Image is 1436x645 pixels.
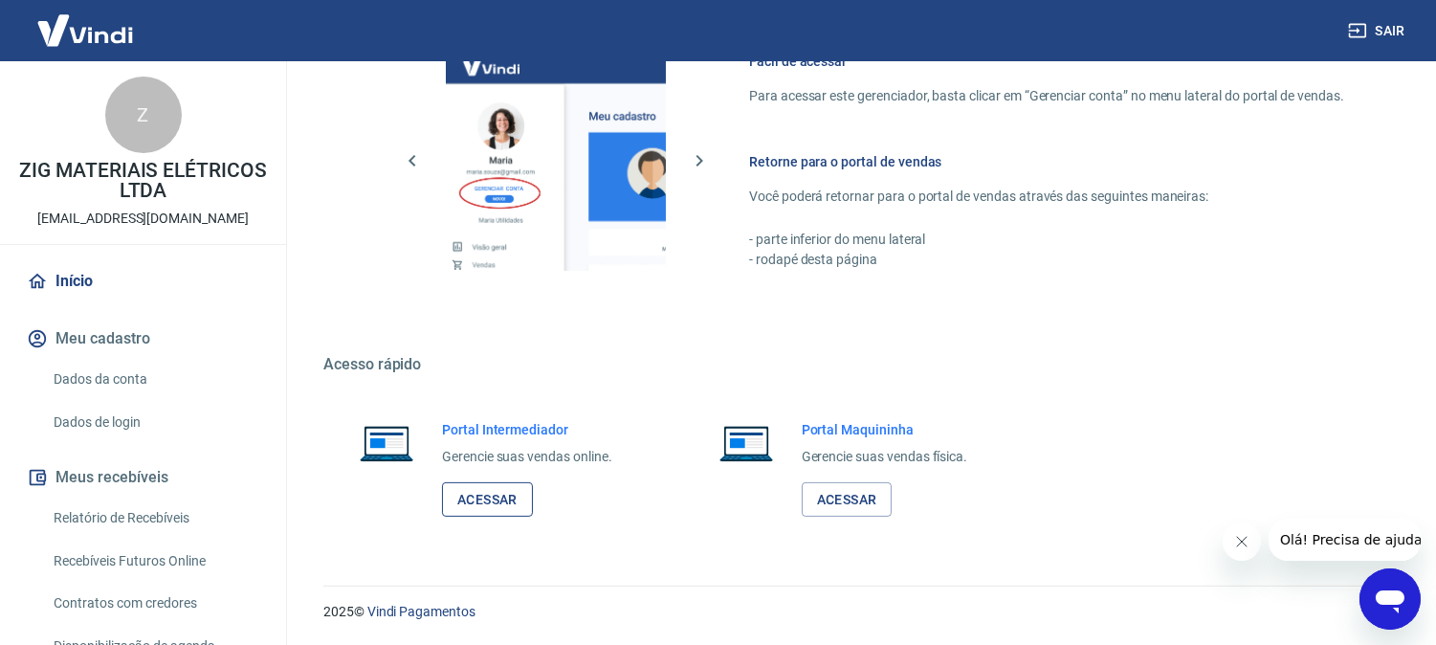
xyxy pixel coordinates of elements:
button: Meu cadastro [23,318,263,360]
a: Início [23,260,263,302]
p: Gerencie suas vendas online. [442,447,612,467]
p: - rodapé desta página [749,250,1344,270]
h6: Portal Intermediador [442,420,612,439]
img: Imagem de um notebook aberto [346,420,427,466]
a: Dados de login [46,403,263,442]
a: Recebíveis Futuros Online [46,542,263,581]
h5: Acesso rápido [323,355,1390,374]
h6: Portal Maquininha [802,420,968,439]
p: Gerencie suas vendas física. [802,447,968,467]
p: - parte inferior do menu lateral [749,230,1344,250]
button: Meus recebíveis [23,456,263,499]
img: Vindi [23,1,147,59]
iframe: Botão para abrir a janela de mensagens [1359,568,1421,630]
button: Sair [1344,13,1413,49]
iframe: Fechar mensagem [1223,523,1261,561]
a: Acessar [802,482,893,518]
div: Z [105,77,182,153]
img: Imagem da dashboard mostrando o botão de gerenciar conta na sidebar no lado esquerdo [446,51,666,271]
a: Vindi Pagamentos [367,604,475,619]
a: Relatório de Recebíveis [46,499,263,538]
span: Olá! Precisa de ajuda? [11,13,161,29]
iframe: Mensagem da empresa [1269,519,1421,561]
p: [EMAIL_ADDRESS][DOMAIN_NAME] [37,209,249,229]
img: Imagem de um notebook aberto [706,420,786,466]
p: ZIG MATERIAIS ELÉTRICOS LTDA [15,161,271,201]
a: Dados da conta [46,360,263,399]
p: Você poderá retornar para o portal de vendas através das seguintes maneiras: [749,187,1344,207]
h6: Retorne para o portal de vendas [749,152,1344,171]
p: 2025 © [323,602,1390,622]
a: Acessar [442,482,533,518]
a: Contratos com credores [46,584,263,623]
p: Para acessar este gerenciador, basta clicar em “Gerenciar conta” no menu lateral do portal de ven... [749,86,1344,106]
